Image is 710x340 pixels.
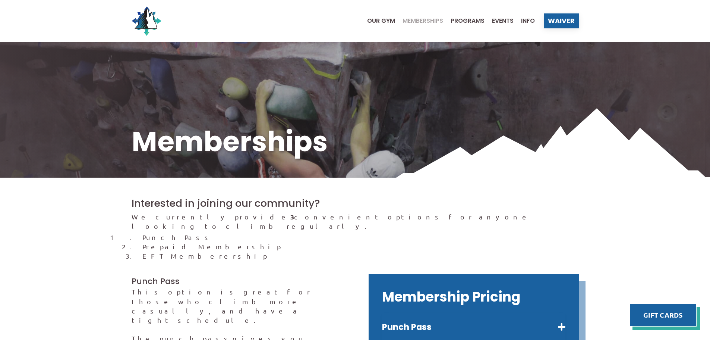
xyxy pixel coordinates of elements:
span: Info [521,18,535,24]
p: This option is great for those who climb more casually, and have a tight schedule. [132,287,342,325]
span: Waiver [548,18,575,24]
a: Programs [443,18,485,24]
a: Info [514,18,535,24]
a: Events [485,18,514,24]
li: Punch Pass [142,233,578,242]
h2: Interested in joining our community? [132,196,579,210]
span: Our Gym [367,18,395,24]
p: We currently provide convenient options for anyone looking to climb regularly. [132,212,579,231]
strong: 3 [290,212,294,221]
a: Our Gym [360,18,395,24]
img: North Wall Logo [132,6,161,36]
span: Programs [451,18,485,24]
span: Memberships [403,18,443,24]
li: EFT Memberership [142,251,578,261]
h3: Punch Pass [132,276,342,287]
a: Waiver [544,13,579,28]
a: Memberships [395,18,443,24]
span: Events [492,18,514,24]
li: Prepaid Membership [142,242,578,251]
h2: Membership Pricing [382,288,565,306]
